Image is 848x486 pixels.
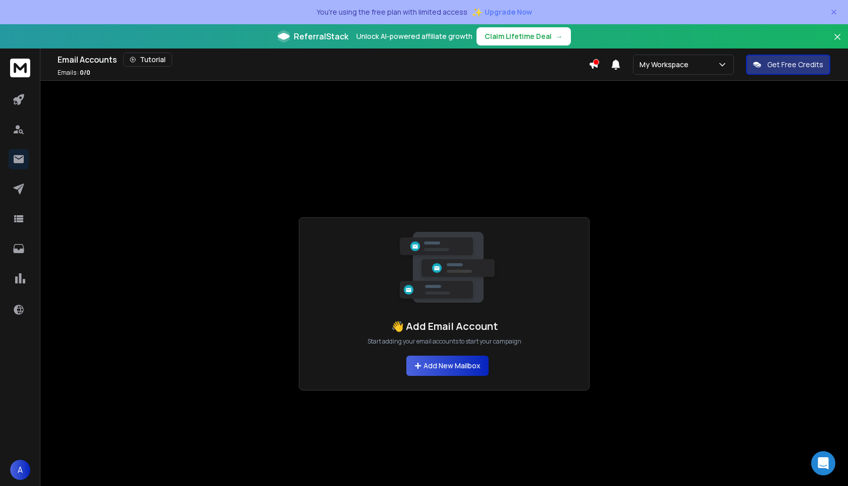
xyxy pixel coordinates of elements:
[485,7,532,17] span: Upgrade Now
[391,319,498,333] h1: 👋 Add Email Account
[294,30,348,42] span: ReferralStack
[356,31,472,41] p: Unlock AI-powered affiliate growth
[10,460,30,480] button: A
[316,7,467,17] p: You're using the free plan with limited access
[556,31,563,41] span: →
[80,68,90,77] span: 0 / 0
[471,5,483,19] span: ✨
[746,55,830,75] button: Get Free Credits
[640,60,693,70] p: My Workspace
[58,53,589,67] div: Email Accounts
[367,337,521,346] p: Start adding your email accounts to start your campaign
[476,27,571,45] button: Claim Lifetime Deal→
[471,2,532,22] button: ✨Upgrade Now
[767,60,823,70] p: Get Free Credits
[811,451,835,475] div: Open Intercom Messenger
[58,69,90,77] p: Emails :
[831,30,844,55] button: Close banner
[406,356,489,376] button: Add New Mailbox
[123,53,172,67] button: Tutorial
